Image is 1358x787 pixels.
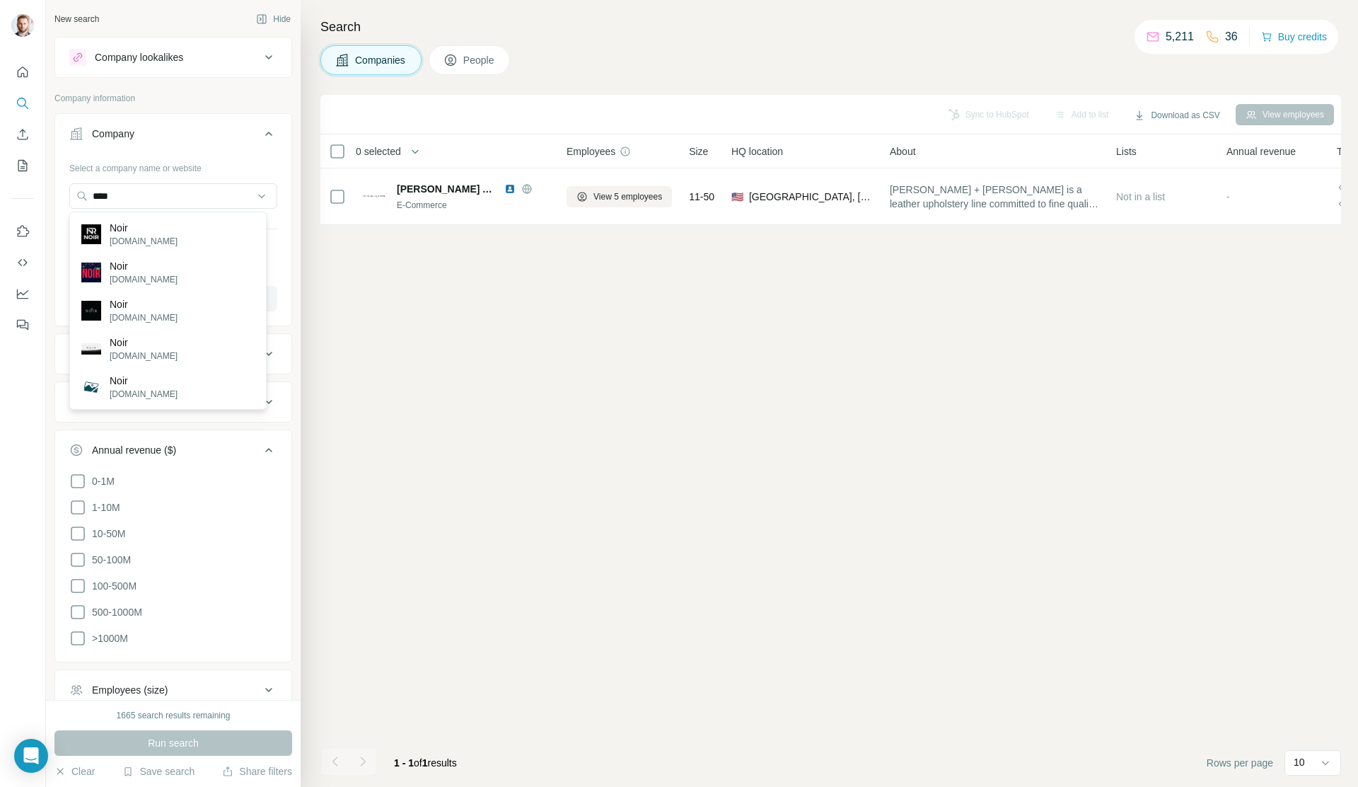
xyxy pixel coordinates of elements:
[110,388,178,401] p: [DOMAIN_NAME]
[92,443,176,457] div: Annual revenue ($)
[11,312,34,338] button: Feedback
[11,122,34,147] button: Enrich CSV
[110,374,178,388] p: Noir
[54,13,99,25] div: New search
[1225,28,1238,45] p: 36
[55,117,291,156] button: Company
[86,631,128,645] span: >1000M
[567,186,672,207] button: View 5 employees
[55,40,291,74] button: Company lookalikes
[110,350,178,362] p: [DOMAIN_NAME]
[414,757,422,769] span: of
[749,190,873,204] span: [GEOGRAPHIC_DATA], [US_STATE]
[86,553,131,567] span: 50-100M
[355,53,407,67] span: Companies
[110,297,178,311] p: Noir
[890,144,916,159] span: About
[86,579,137,593] span: 100-500M
[86,500,120,515] span: 1-10M
[55,385,291,419] button: HQ location
[55,673,291,707] button: Employees (size)
[11,281,34,306] button: Dashboard
[689,190,714,204] span: 11-50
[1116,191,1165,202] span: Not in a list
[593,190,662,203] span: View 5 employees
[1226,191,1230,202] span: -
[69,156,277,175] div: Select a company name or website
[55,433,291,473] button: Annual revenue ($)
[11,91,34,116] button: Search
[117,709,231,722] div: 1665 search results remaining
[397,199,550,212] div: E-Commerce
[567,144,615,159] span: Employees
[110,259,178,273] p: Noir
[11,219,34,244] button: Use Surfe on LinkedIn
[110,273,178,286] p: [DOMAIN_NAME]
[86,527,125,541] span: 10-50M
[1124,105,1229,126] button: Download as CSV
[86,474,115,488] span: 0-1M
[1294,755,1305,769] p: 10
[1207,756,1273,770] span: Rows per page
[11,14,34,37] img: Avatar
[394,757,457,769] span: results
[81,339,101,359] img: Noir
[731,190,743,204] span: 🇺🇸
[1116,144,1137,159] span: Lists
[1166,28,1194,45] p: 5,211
[731,144,783,159] span: HQ location
[890,183,1099,211] span: [PERSON_NAME] + [PERSON_NAME] is a leather upholstery line committed to fine quality and timeless...
[86,605,142,619] span: 500-1000M
[110,311,178,324] p: [DOMAIN_NAME]
[81,263,101,282] img: Noir
[81,377,101,397] img: Noir
[246,8,301,30] button: Hide
[11,153,34,178] button: My lists
[394,757,414,769] span: 1 - 1
[320,17,1341,37] h4: Search
[14,739,48,773] div: Open Intercom Messenger
[81,224,101,244] img: Noir
[222,764,292,779] button: Share filters
[1226,144,1296,159] span: Annual revenue
[110,235,178,248] p: [DOMAIN_NAME]
[689,144,708,159] span: Size
[81,301,101,321] img: Noir
[1261,27,1327,47] button: Buy credits
[122,764,195,779] button: Save search
[110,221,178,235] p: Noir
[363,190,385,202] img: Logo of Olivia AND Quinn
[463,53,496,67] span: People
[397,182,497,196] span: [PERSON_NAME] AND [PERSON_NAME]
[54,92,292,105] p: Company information
[11,59,34,85] button: Quick start
[422,757,428,769] span: 1
[110,335,178,350] p: Noir
[92,683,168,697] div: Employees (size)
[55,337,291,371] button: Industry
[95,50,183,64] div: Company lookalikes
[92,127,134,141] div: Company
[356,144,401,159] span: 0 selected
[11,250,34,275] button: Use Surfe API
[504,183,516,195] img: LinkedIn logo
[54,764,95,779] button: Clear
